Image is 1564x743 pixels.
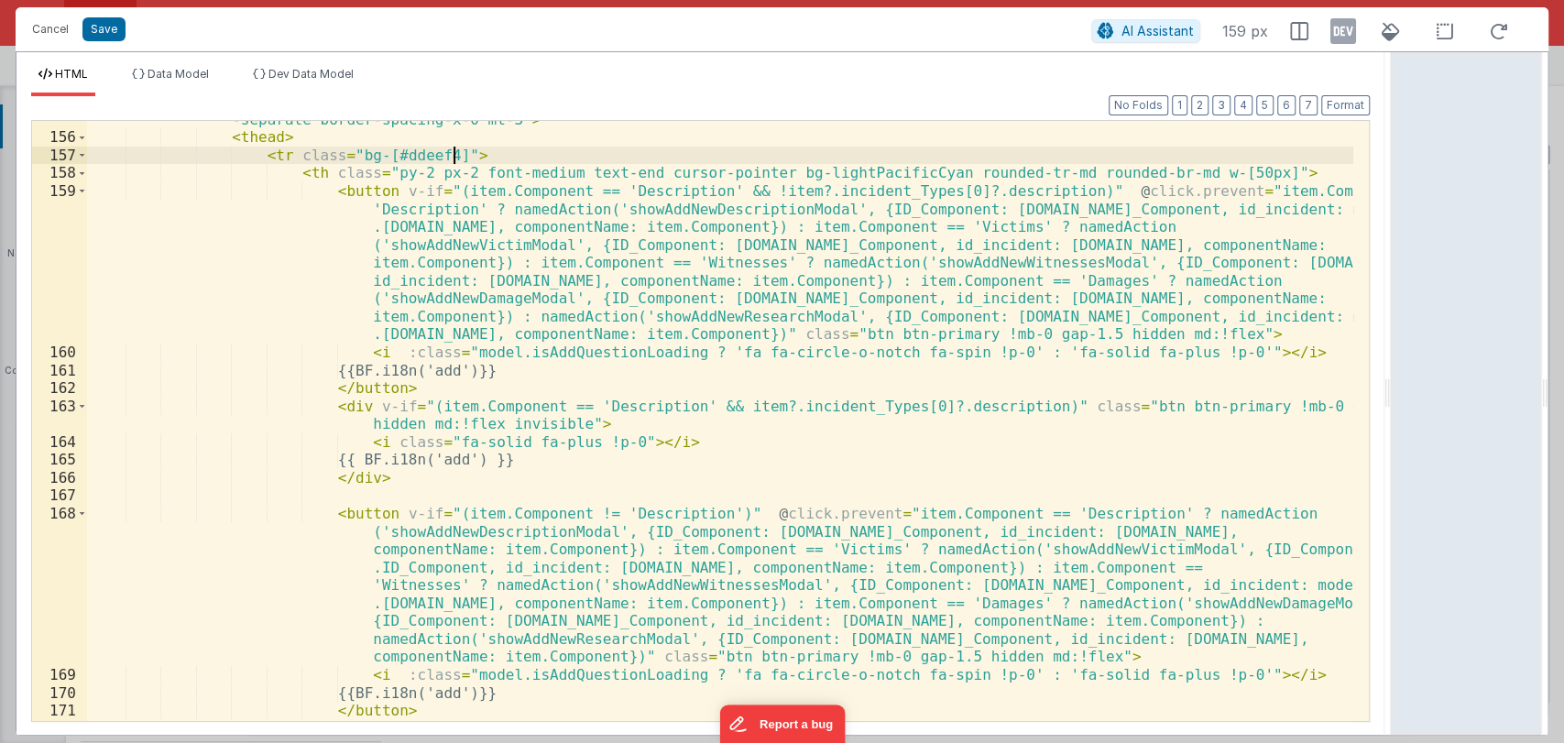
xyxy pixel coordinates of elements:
button: 7 [1299,95,1318,115]
div: 156 [32,128,87,147]
div: 165 [32,451,87,469]
span: Dev Data Model [268,67,354,81]
div: 164 [32,433,87,452]
button: Format [1321,95,1370,115]
button: 3 [1212,95,1230,115]
div: 159 [32,182,87,344]
span: 159 px [1222,20,1268,42]
button: Save [82,17,126,41]
div: 160 [32,344,87,362]
iframe: Marker.io feedback button [719,705,845,743]
div: 167 [32,486,87,505]
button: No Folds [1109,95,1168,115]
span: Data Model [148,67,209,81]
button: AI Assistant [1091,19,1200,43]
div: 168 [32,505,87,666]
button: 2 [1191,95,1209,115]
div: 166 [32,469,87,487]
button: 6 [1277,95,1296,115]
div: 163 [32,398,87,433]
button: Cancel [23,16,78,42]
div: 161 [32,362,87,380]
div: 169 [32,666,87,684]
button: 4 [1234,95,1252,115]
span: HTML [55,67,88,81]
div: 171 [32,702,87,720]
span: AI Assistant [1121,23,1194,38]
div: 162 [32,379,87,398]
div: 157 [32,147,87,165]
div: 170 [32,684,87,703]
div: 172 [32,720,87,738]
button: 5 [1256,95,1274,115]
div: 158 [32,164,87,182]
button: 1 [1172,95,1187,115]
